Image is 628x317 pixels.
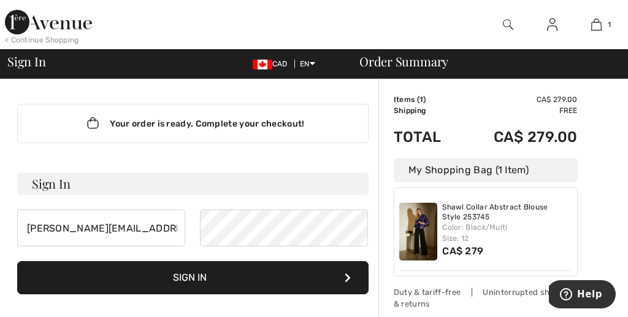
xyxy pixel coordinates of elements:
[399,203,438,260] img: Shawl Collar Abstract Blouse Style 253745
[17,261,369,294] button: Sign In
[549,280,616,311] iframe: Opens a widget where you can find more information
[253,60,272,69] img: Canadian Dollar
[17,173,369,195] h3: Sign In
[394,94,460,105] td: Items ( )
[17,209,185,246] input: E-mail
[547,17,557,32] img: My Info
[442,203,572,222] a: Shawl Collar Abstract Blouse Style 253745
[300,60,315,68] span: EN
[503,17,513,32] img: search the website
[394,286,578,310] div: Duty & tariff-free | Uninterrupted shipping & returns
[442,222,572,244] div: Color: Black/Multi Size: 12
[5,34,79,45] div: < Continue Shopping
[345,55,621,68] div: Order Summary
[460,94,578,105] td: CA$ 279.00
[17,104,369,143] div: Your order is ready. Complete your checkout!
[419,95,423,104] span: 1
[442,245,483,257] span: CA$ 279
[591,17,602,32] img: My Bag
[394,116,460,158] td: Total
[575,17,618,32] a: 1
[537,17,567,33] a: Sign In
[460,105,578,116] td: Free
[253,60,293,68] span: CAD
[608,19,611,30] span: 1
[460,116,578,158] td: CA$ 279.00
[394,158,578,182] div: My Shopping Bag (1 Item)
[394,105,460,116] td: Shipping
[5,10,92,34] img: 1ère Avenue
[7,55,45,68] span: Sign In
